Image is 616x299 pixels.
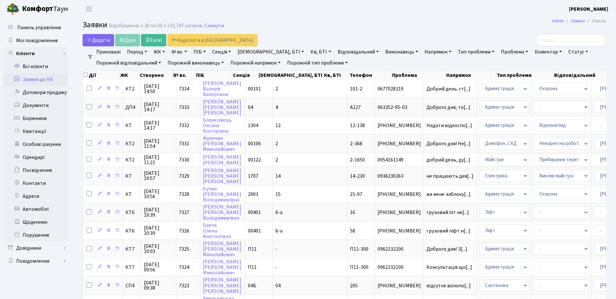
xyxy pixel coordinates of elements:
[144,84,173,94] span: [DATE] 14:50
[210,46,234,57] a: Секція
[378,192,421,197] span: [PHONE_NUMBER]
[179,264,189,271] span: 7324
[248,173,258,180] span: 1707
[179,227,189,234] span: 7326
[125,105,138,110] span: ДП4
[426,156,470,163] span: добрий день, ду[...]
[553,71,612,80] th: Відповідальний
[3,164,68,177] a: Посвідчення
[275,245,277,253] span: -
[552,18,564,24] a: Admin
[204,23,224,29] a: Скинути
[191,46,208,57] a: ПІБ
[378,86,421,91] span: 0677028319
[350,209,355,216] span: 16
[3,99,68,112] a: Документи
[16,37,58,44] span: Мої повідомлення
[378,141,421,146] span: [PHONE_NUMBER]
[125,86,138,91] span: КТ2
[426,282,471,289] span: відсутнє волопо[...]
[109,23,203,29] div: Відображено з 26 по 50 з 133,747 записів.
[496,71,553,80] th: Тип проблеми
[203,167,241,185] a: [PERSON_NAME][PERSON_NAME][PERSON_NAME]
[6,3,19,16] img: logo.png
[498,46,531,57] a: Проблема
[383,46,421,57] a: Виконавець
[275,227,283,234] span: 6-а
[3,112,68,125] a: Боржники
[144,171,173,181] span: [DATE] 10:57
[125,173,138,179] span: КТ
[203,98,241,116] a: [PERSON_NAME][PERSON_NAME][PERSON_NAME]
[350,227,355,234] span: 58
[125,210,138,215] span: КТ6
[275,209,283,216] span: 6-а
[571,18,585,24] a: Заявки
[3,73,68,86] a: Заявки до КК
[275,85,278,92] span: 2
[248,282,256,289] span: 04Б
[350,104,361,111] span: А127
[83,71,120,80] th: Дії
[203,80,241,98] a: [PERSON_NAME]ВалеріяВалеріївна
[426,104,470,111] span: Доброго дня, то[...]
[179,104,189,111] span: 7333
[144,280,173,291] span: [DATE] 09:38
[391,71,446,80] th: Проблема
[203,258,241,276] a: [PERSON_NAME][PERSON_NAME]Миколайович
[426,264,472,271] span: Консультація що[...]
[3,177,68,190] a: Контакти
[248,156,261,163] span: 00122
[179,245,189,253] span: 7325
[3,47,68,60] a: Клієнти
[275,173,281,180] span: 14
[94,46,123,57] a: Приховані
[144,120,173,131] span: [DATE] 14:17
[532,46,564,57] a: Коментар
[350,173,365,180] span: 14-230
[144,102,173,112] span: [DATE] 14:17
[378,105,421,110] span: 063352-95-03
[228,57,283,68] a: Порожній напрямок
[446,71,496,80] th: Напрямок
[3,60,68,73] a: Всі клієнти
[125,228,138,233] span: КТ6
[83,19,107,30] span: Заявки
[124,46,150,57] a: Період
[426,173,473,180] span: не працюють дея[...]
[378,157,421,162] span: 0954161149
[125,141,138,146] span: КТ2
[275,264,277,271] span: -
[258,71,323,80] th: [DEMOGRAPHIC_DATA], БТІ
[179,140,189,147] span: 7331
[275,156,278,163] span: 2
[248,104,253,111] span: 04
[173,71,195,80] th: № вх.
[195,71,232,80] th: ПІБ
[232,71,258,80] th: Секція
[144,244,173,254] span: [DATE] 10:03
[3,190,68,203] a: Адреси
[426,209,469,216] span: грузовий літ не[...]
[203,135,241,153] a: Франчик[PERSON_NAME]Миколайович
[203,277,241,295] a: [PERSON_NAME][PERSON_NAME][PERSON_NAME]
[203,185,241,203] a: Кучма[PERSON_NAME]Володимирівна
[179,122,189,129] span: 7332
[350,156,365,163] span: 2-1650
[179,191,189,198] span: 7328
[248,245,257,253] span: П11
[378,246,421,252] span: 0962132100
[378,123,421,128] span: [PHONE_NUMBER]
[179,85,189,92] span: 7334
[350,264,368,271] span: П11-300
[422,46,454,57] a: Напрямок
[179,173,189,180] span: 7329
[569,6,608,13] b: [PERSON_NAME]
[335,46,381,57] a: Відповідальний
[144,138,173,149] span: [DATE] 11:54
[144,189,173,199] span: [DATE] 10:56
[203,154,242,166] a: [PERSON_NAME][PERSON_NAME].
[125,157,138,162] span: КТ2
[350,191,362,198] span: 15-97
[426,140,471,147] span: Доброго дня! Не[...]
